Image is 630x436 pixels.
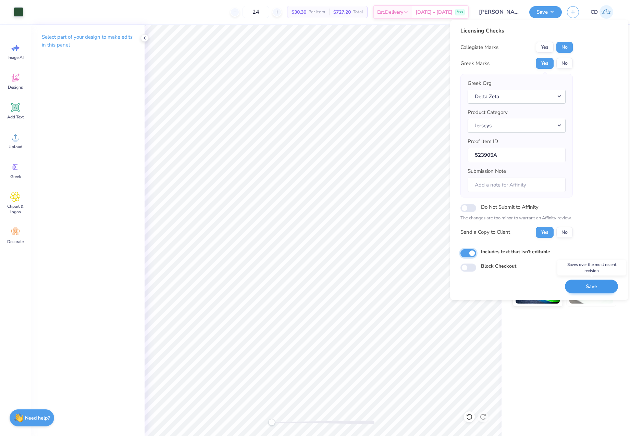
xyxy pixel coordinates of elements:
input: – – [243,6,269,18]
input: Untitled Design [474,5,524,19]
label: Block Checkout [481,262,516,270]
p: The changes are too minor to warrant an Affinity review. [460,215,573,222]
button: Yes [536,42,554,53]
label: Product Category [468,108,508,116]
button: Save [565,280,618,294]
div: Accessibility label [268,419,275,426]
div: Saves over the most recent revision [557,260,626,275]
label: Proof Item ID [468,138,498,145]
input: Add a note for Affinity [468,178,566,192]
button: Save [529,6,562,18]
a: CD [588,5,616,19]
button: Yes [536,58,554,69]
div: Greek Marks [460,60,490,67]
span: Decorate [7,239,24,244]
span: CD [591,8,598,16]
button: Jerseys [468,119,566,133]
p: Select part of your design to make edits in this panel [42,33,134,49]
span: Image AI [8,55,24,60]
img: Cedric Diasanta [600,5,613,19]
label: Includes text that isn't editable [481,248,550,255]
span: [DATE] - [DATE] [416,9,453,16]
span: Add Text [7,114,24,120]
span: $30.30 [292,9,306,16]
div: Collegiate Marks [460,43,498,51]
label: Submission Note [468,167,506,175]
div: Licensing Checks [460,27,573,35]
span: Upload [9,144,22,150]
button: Yes [536,227,554,238]
button: Delta Zeta [468,90,566,104]
span: Per Item [308,9,325,16]
button: No [556,58,573,69]
span: Greek [10,174,21,179]
span: Free [457,10,463,14]
strong: Need help? [25,415,50,421]
label: Greek Org [468,79,492,87]
div: Send a Copy to Client [460,228,510,236]
label: Do Not Submit to Affinity [481,203,539,211]
span: Clipart & logos [4,204,27,215]
span: Total [353,9,363,16]
span: Designs [8,85,23,90]
button: No [556,227,573,238]
span: Est. Delivery [377,9,403,16]
span: $727.20 [333,9,351,16]
button: No [556,42,573,53]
